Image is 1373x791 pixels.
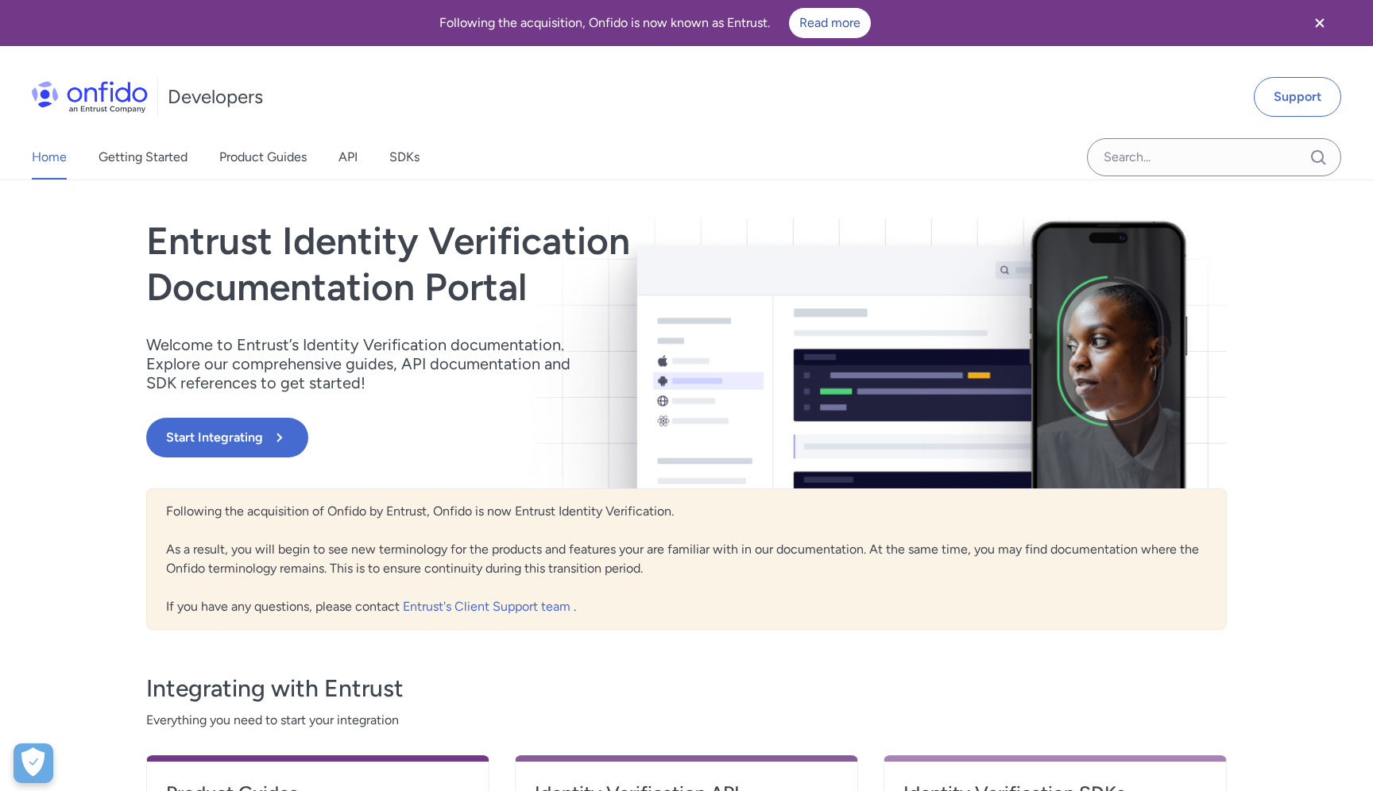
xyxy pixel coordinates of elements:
[14,743,53,783] div: Cookie Preferences
[219,135,307,179] a: Product Guides
[146,418,903,457] a: Start Integrating
[1310,14,1329,33] svg: Close banner
[146,418,308,457] button: Start Integrating
[338,135,358,179] a: API
[403,599,574,614] a: Entrust's Client Support team
[146,218,903,310] h1: Entrust Identity Verification Documentation Portal
[99,135,188,179] a: Getting Started
[1254,77,1341,117] a: Support
[168,84,263,110] h1: Developers
[19,8,1290,38] div: Following the acquisition, Onfido is now known as Entrust.
[1290,3,1349,43] button: Close banner
[146,488,1227,630] div: Following the acquisition of Onfido by Entrust, Onfido is now Entrust Identity Verification. As a...
[1087,138,1341,176] input: Onfido search input field
[789,8,871,38] a: Read more
[146,673,1227,704] h3: Integrating with Entrust
[32,135,67,179] a: Home
[146,711,1227,730] span: Everything you need to start your integration
[146,335,591,392] p: Welcome to Entrust’s Identity Verification documentation. Explore our comprehensive guides, API d...
[32,81,148,113] img: Onfido Logo
[389,135,420,179] a: SDKs
[14,743,53,783] button: Open Preferences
